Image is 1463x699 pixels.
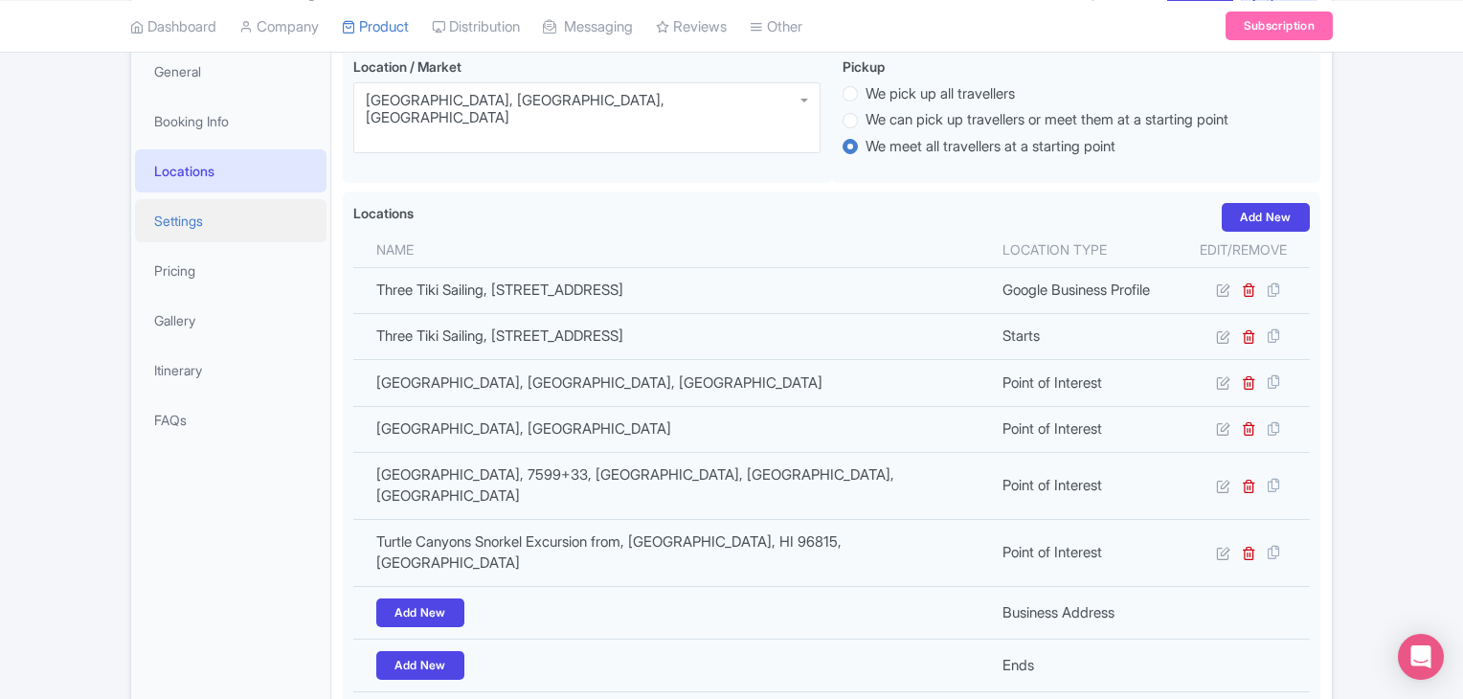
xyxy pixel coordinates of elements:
[991,586,1177,639] td: Business Address
[991,360,1177,406] td: Point of Interest
[353,267,991,313] td: Three Tiki Sailing, [STREET_ADDRESS]
[991,232,1177,268] th: Location type
[1226,11,1333,40] a: Subscription
[353,406,991,452] td: [GEOGRAPHIC_DATA], [GEOGRAPHIC_DATA]
[353,203,414,223] label: Locations
[353,313,991,359] td: Three Tiki Sailing, [STREET_ADDRESS]
[135,199,326,242] a: Settings
[991,452,1177,519] td: Point of Interest
[1222,203,1310,232] a: Add New
[135,50,326,93] a: General
[866,109,1228,131] label: We can pick up travellers or meet them at a starting point
[376,598,464,627] a: Add New
[991,267,1177,313] td: Google Business Profile
[366,92,808,126] div: [GEOGRAPHIC_DATA], [GEOGRAPHIC_DATA], [GEOGRAPHIC_DATA]
[376,651,464,680] a: Add New
[991,313,1177,359] td: Starts
[135,100,326,143] a: Booking Info
[353,452,991,519] td: [GEOGRAPHIC_DATA], 7599+33, [GEOGRAPHIC_DATA], [GEOGRAPHIC_DATA], [GEOGRAPHIC_DATA]
[991,406,1177,452] td: Point of Interest
[135,149,326,192] a: Locations
[353,232,991,268] th: Name
[991,639,1177,691] td: Ends
[1398,634,1444,680] div: Open Intercom Messenger
[353,519,991,586] td: Turtle Canyons Snorkel Excursion from, [GEOGRAPHIC_DATA], HI 96815, [GEOGRAPHIC_DATA]
[135,299,326,342] a: Gallery
[135,249,326,292] a: Pricing
[353,58,461,75] span: Location / Market
[135,398,326,441] a: FAQs
[843,58,885,75] span: Pickup
[866,83,1015,105] label: We pick up all travellers
[135,349,326,392] a: Itinerary
[353,360,991,406] td: [GEOGRAPHIC_DATA], [GEOGRAPHIC_DATA], [GEOGRAPHIC_DATA]
[991,519,1177,586] td: Point of Interest
[866,136,1115,158] label: We meet all travellers at a starting point
[1177,232,1310,268] th: Edit/Remove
